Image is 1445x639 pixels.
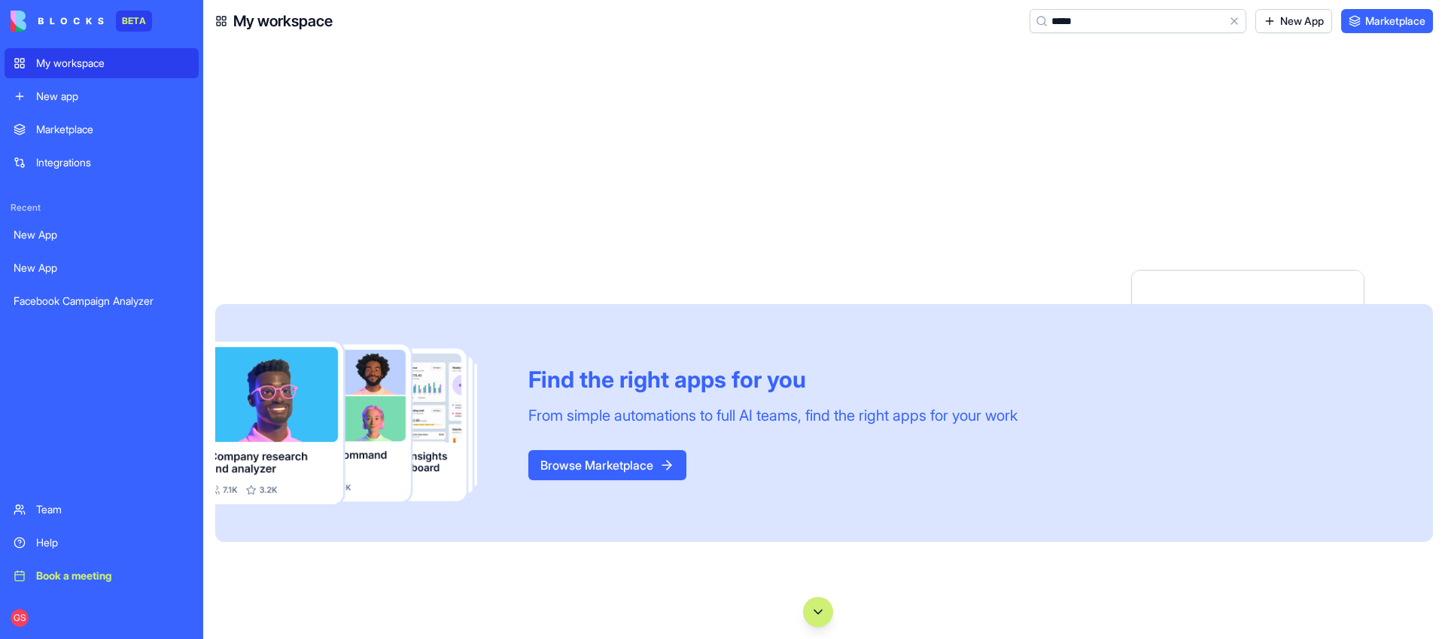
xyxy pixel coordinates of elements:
[803,597,833,627] button: Scroll to bottom
[5,220,199,250] a: New App
[36,122,190,137] div: Marketplace
[5,148,199,178] a: Integrations
[5,48,199,78] a: My workspace
[11,609,29,627] span: GS
[116,11,152,32] div: BETA
[5,494,199,525] a: Team
[5,114,199,145] a: Marketplace
[215,48,449,292] a: Account Magic LinkDOby[PERSON_NAME]
[14,294,190,309] div: Facebook Campaign Analyzer
[14,227,190,242] div: New App
[5,253,199,283] a: New App
[36,155,190,170] div: Integrations
[528,405,1018,426] div: From simple automations to full AI teams, find the right apps for your work
[5,561,199,591] a: Book a meeting
[11,11,104,32] img: logo
[36,56,190,71] div: My workspace
[528,458,686,473] a: Browse Marketplace
[36,568,190,583] div: Book a meeting
[233,11,333,32] h4: My workspace
[36,89,190,104] div: New app
[5,81,199,111] a: New app
[14,260,190,275] div: New App
[36,502,190,517] div: Team
[5,528,199,558] a: Help
[1341,9,1433,33] a: Marketplace
[1255,9,1332,33] a: New App
[528,366,1018,393] div: Find the right apps for you
[11,11,152,32] a: BETA
[36,535,190,550] div: Help
[528,450,686,480] button: Browse Marketplace
[5,202,199,214] span: Recent
[5,286,199,316] a: Facebook Campaign Analyzer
